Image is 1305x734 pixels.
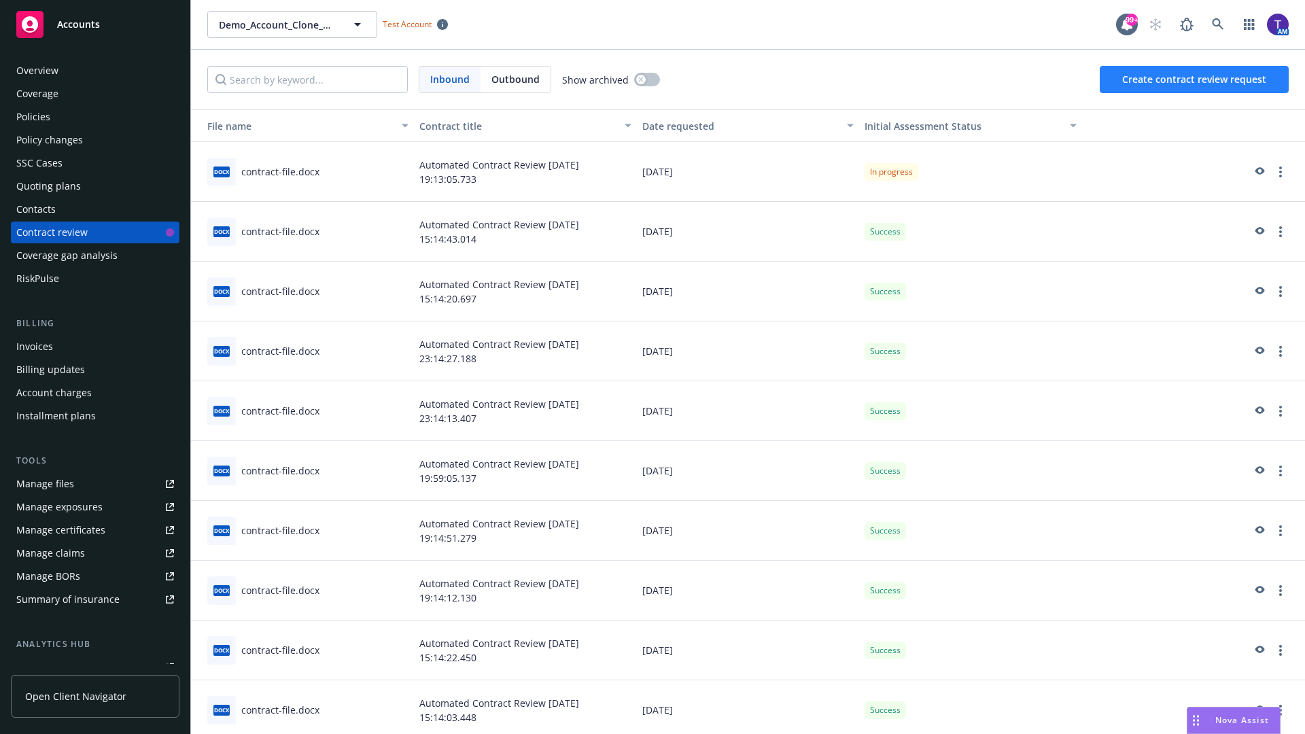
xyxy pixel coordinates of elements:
[241,583,319,597] div: contract-file.docx
[1122,73,1266,86] span: Create contract review request
[207,11,377,38] button: Demo_Account_Clone_QA_CR_Tests_Prospect
[213,466,230,476] span: docx
[241,164,319,179] div: contract-file.docx
[870,465,901,477] span: Success
[1236,11,1263,38] a: Switch app
[16,542,85,564] div: Manage claims
[377,17,453,31] span: Test Account
[491,72,540,86] span: Outbound
[11,519,179,541] a: Manage certificates
[637,381,860,441] div: [DATE]
[16,83,58,105] div: Coverage
[870,345,901,357] span: Success
[414,621,637,680] div: Automated Contract Review [DATE] 15:14:22.450
[865,119,1062,133] div: Toggle SortBy
[414,501,637,561] div: Automated Contract Review [DATE] 19:14:51.279
[241,224,319,239] div: contract-file.docx
[414,321,637,381] div: Automated Contract Review [DATE] 23:14:27.188
[207,66,408,93] input: Search by keyword...
[637,441,860,501] div: [DATE]
[11,405,179,427] a: Installment plans
[241,464,319,478] div: contract-file.docx
[16,657,129,678] div: Loss summary generator
[1100,66,1289,93] button: Create contract review request
[213,226,230,237] span: docx
[241,643,319,657] div: contract-file.docx
[213,585,230,595] span: docx
[642,119,839,133] div: Date requested
[1173,11,1200,38] a: Report a Bug
[196,119,394,133] div: Toggle SortBy
[1272,343,1289,360] a: more
[11,106,179,128] a: Policies
[419,119,616,133] div: Contract title
[16,245,118,266] div: Coverage gap analysis
[241,404,319,418] div: contract-file.docx
[419,67,481,92] span: Inbound
[16,60,58,82] div: Overview
[865,120,981,133] span: Initial Assessment Status
[1204,11,1232,38] a: Search
[213,525,230,536] span: docx
[11,60,179,82] a: Overview
[637,202,860,262] div: [DATE]
[414,109,637,142] button: Contract title
[1272,702,1289,718] a: more
[637,142,860,202] div: [DATE]
[1187,707,1204,733] div: Drag to move
[1251,224,1267,240] a: preview
[16,496,103,518] div: Manage exposures
[870,704,901,716] span: Success
[870,166,913,178] span: In progress
[1251,403,1267,419] a: preview
[16,175,81,197] div: Quoting plans
[870,285,901,298] span: Success
[637,501,860,561] div: [DATE]
[383,18,432,30] span: Test Account
[16,336,53,357] div: Invoices
[241,523,319,538] div: contract-file.docx
[637,262,860,321] div: [DATE]
[11,198,179,220] a: Contacts
[11,657,179,678] a: Loss summary generator
[637,561,860,621] div: [DATE]
[11,152,179,174] a: SSC Cases
[1251,283,1267,300] a: preview
[219,18,336,32] span: Demo_Account_Clone_QA_CR_Tests_Prospect
[11,382,179,404] a: Account charges
[16,152,63,174] div: SSC Cases
[414,381,637,441] div: Automated Contract Review [DATE] 23:14:13.407
[870,584,901,597] span: Success
[11,129,179,151] a: Policy changes
[1272,224,1289,240] a: more
[16,129,83,151] div: Policy changes
[1251,343,1267,360] a: preview
[1187,707,1281,734] button: Nova Assist
[11,83,179,105] a: Coverage
[16,382,92,404] div: Account charges
[11,542,179,564] a: Manage claims
[414,441,637,501] div: Automated Contract Review [DATE] 19:59:05.137
[213,645,230,655] span: docx
[16,268,59,290] div: RiskPulse
[414,202,637,262] div: Automated Contract Review [DATE] 15:14:43.014
[16,359,85,381] div: Billing updates
[562,73,629,87] span: Show archived
[1251,702,1267,718] a: preview
[11,454,179,468] div: Tools
[11,473,179,495] a: Manage files
[11,496,179,518] span: Manage exposures
[11,589,179,610] a: Summary of insurance
[11,175,179,197] a: Quoting plans
[870,644,901,657] span: Success
[1272,403,1289,419] a: more
[11,245,179,266] a: Coverage gap analysis
[870,226,901,238] span: Success
[16,473,74,495] div: Manage files
[213,346,230,356] span: docx
[16,106,50,128] div: Policies
[1251,582,1267,599] a: preview
[414,142,637,202] div: Automated Contract Review [DATE] 19:13:05.733
[241,344,319,358] div: contract-file.docx
[16,519,105,541] div: Manage certificates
